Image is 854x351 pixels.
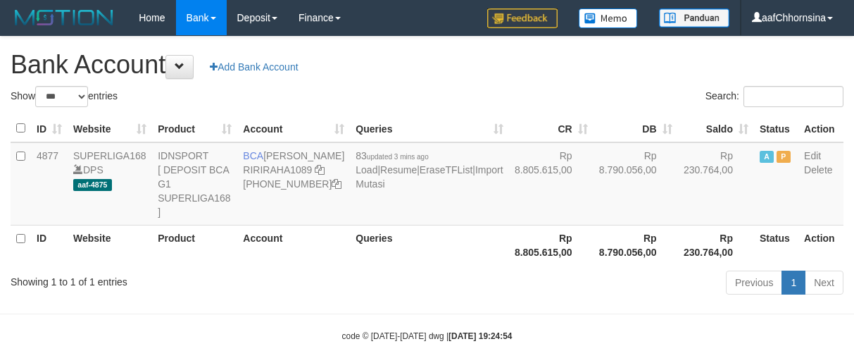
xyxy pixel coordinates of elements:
td: 4877 [31,142,68,226]
a: EraseTFList [420,164,472,175]
th: Action [798,115,843,142]
td: Rp 8.805.615,00 [509,142,594,226]
div: Showing 1 to 1 of 1 entries [11,269,345,289]
a: Resume [380,164,417,175]
span: Active [760,151,774,163]
th: Status [754,225,798,265]
a: Edit [804,150,821,161]
th: Action [798,225,843,265]
th: Product: activate to sort column ascending [152,115,237,142]
span: Paused [777,151,791,163]
a: Copy RIRIRAHA1089 to clipboard [315,164,325,175]
td: IDNSPORT [ DEPOSIT BCA G1 SUPERLIGA168 ] [152,142,237,226]
select: Showentries [35,86,88,107]
th: Website [68,225,152,265]
span: | | | [356,150,503,190]
th: ID: activate to sort column ascending [31,115,68,142]
th: Queries [350,225,508,265]
th: Account [237,225,350,265]
label: Show entries [11,86,118,107]
input: Search: [743,86,843,107]
span: aaf-4875 [73,179,112,191]
th: Queries: activate to sort column ascending [350,115,508,142]
a: Copy 4062281611 to clipboard [332,178,341,190]
td: [PERSON_NAME] [PHONE_NUMBER] [237,142,350,226]
th: Saldo: activate to sort column ascending [678,115,754,142]
th: Status [754,115,798,142]
a: Previous [726,271,782,295]
a: RIRIRAHA1089 [243,164,312,175]
small: code © [DATE]-[DATE] dwg | [342,331,513,341]
td: DPS [68,142,152,226]
td: Rp 8.790.056,00 [594,142,678,226]
th: Account: activate to sort column ascending [237,115,350,142]
th: Rp 8.790.056,00 [594,225,678,265]
img: Feedback.jpg [487,8,558,28]
a: Next [805,271,843,295]
a: Delete [804,164,832,175]
label: Search: [705,86,843,107]
a: Add Bank Account [201,55,307,79]
img: panduan.png [659,8,729,27]
td: Rp 230.764,00 [678,142,754,226]
span: BCA [243,150,263,161]
a: Load [356,164,377,175]
img: Button%20Memo.svg [579,8,638,28]
th: Website: activate to sort column ascending [68,115,152,142]
th: DB: activate to sort column ascending [594,115,678,142]
span: 83 [356,150,428,161]
th: CR: activate to sort column ascending [509,115,594,142]
a: SUPERLIGA168 [73,150,146,161]
th: ID [31,225,68,265]
th: Product [152,225,237,265]
a: 1 [781,271,805,295]
h1: Bank Account [11,51,843,79]
th: Rp 8.805.615,00 [509,225,594,265]
a: Import Mutasi [356,164,503,190]
span: updated 3 mins ago [367,153,429,161]
strong: [DATE] 19:24:54 [448,331,512,341]
th: Rp 230.764,00 [678,225,754,265]
img: MOTION_logo.png [11,7,118,28]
